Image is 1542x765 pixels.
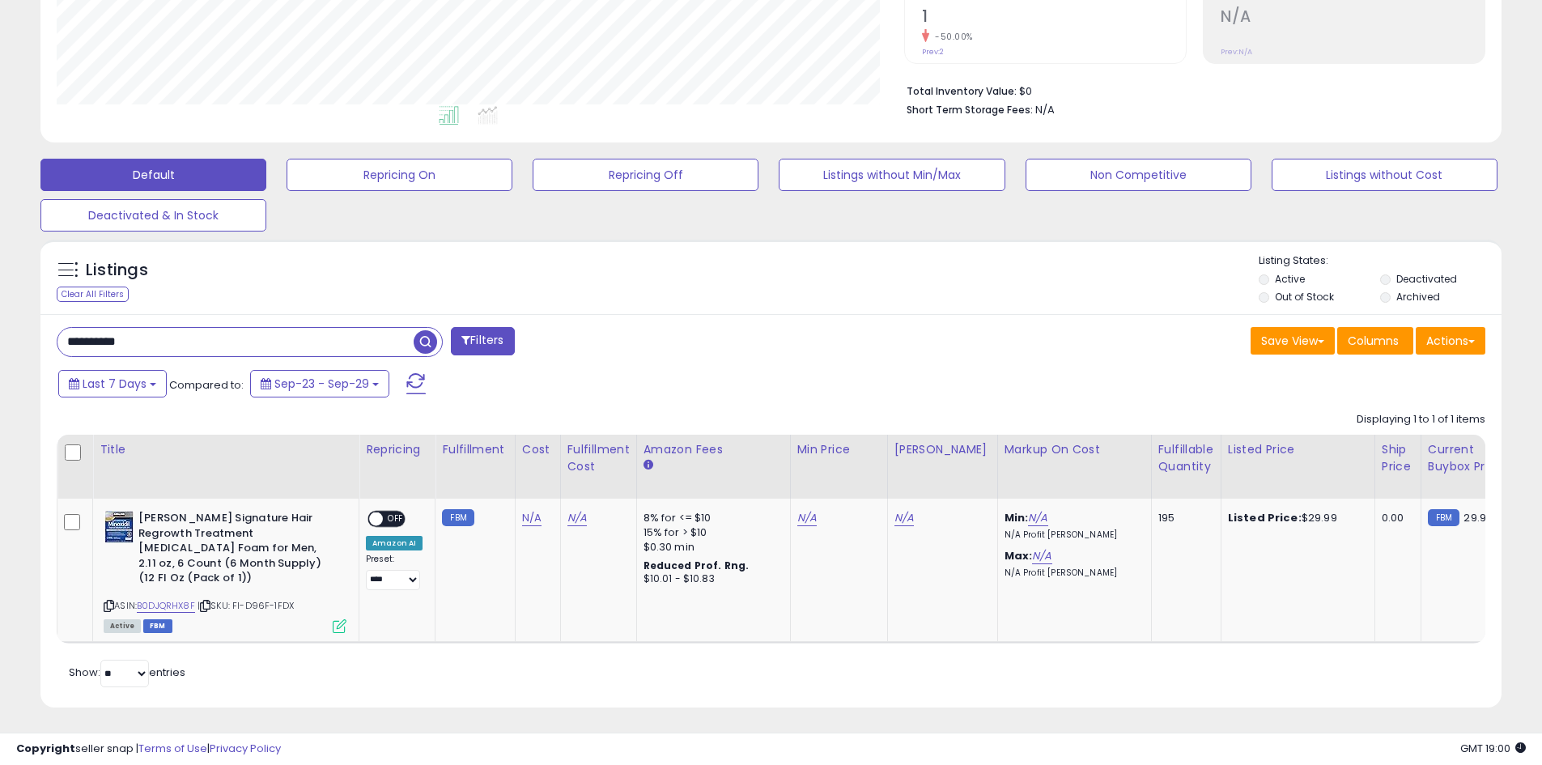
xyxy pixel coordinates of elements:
span: Last 7 Days [83,376,147,392]
span: All listings currently available for purchase on Amazon [104,619,141,633]
button: Deactivated & In Stock [40,199,266,232]
button: Last 7 Days [58,370,167,397]
b: Reduced Prof. Rng. [644,559,750,572]
div: ASIN: [104,511,346,631]
a: Terms of Use [138,741,207,756]
div: 0.00 [1382,511,1408,525]
div: Fulfillable Quantity [1158,441,1214,475]
small: FBM [1428,509,1459,526]
div: Amazon AI [366,536,423,550]
button: Listings without Min/Max [779,159,1005,191]
small: Prev: 2 [922,47,944,57]
li: $0 [907,80,1473,100]
b: [PERSON_NAME] Signature Hair Regrowth Treatment [MEDICAL_DATA] Foam for Men, 2.11 oz, 6 Count (6 ... [138,511,335,590]
span: Show: entries [69,665,185,680]
div: $29.99 [1228,511,1362,525]
div: $10.01 - $10.83 [644,572,778,586]
div: 15% for > $10 [644,525,778,540]
label: Active [1275,272,1305,286]
strong: Copyright [16,741,75,756]
small: Prev: N/A [1221,47,1252,57]
a: N/A [567,510,587,526]
span: 29.99 [1463,510,1493,525]
div: seller snap | | [16,742,281,757]
div: Markup on Cost [1005,441,1145,458]
button: Columns [1337,327,1413,355]
div: Amazon Fees [644,441,784,458]
img: 51rOh8ZV4lL._SL40_.jpg [104,511,134,543]
button: Repricing Off [533,159,758,191]
span: Compared to: [169,377,244,393]
div: Clear All Filters [57,287,129,302]
div: Current Buybox Price [1428,441,1511,475]
div: Fulfillment Cost [567,441,630,475]
a: N/A [1032,548,1051,564]
div: Displaying 1 to 1 of 1 items [1357,412,1485,427]
a: Privacy Policy [210,741,281,756]
button: Repricing On [287,159,512,191]
a: B0DJQRHX8F [137,599,195,613]
p: N/A Profit [PERSON_NAME] [1005,567,1139,579]
label: Out of Stock [1275,290,1334,304]
label: Archived [1396,290,1440,304]
div: 195 [1158,511,1209,525]
b: Total Inventory Value: [907,84,1017,98]
a: N/A [797,510,817,526]
a: N/A [1028,510,1047,526]
span: 2025-10-7 19:00 GMT [1460,741,1526,756]
button: Listings without Cost [1272,159,1497,191]
h2: 1 [922,7,1186,29]
h2: N/A [1221,7,1485,29]
small: Amazon Fees. [644,458,653,473]
button: Save View [1251,327,1335,355]
div: Title [100,441,352,458]
span: FBM [143,619,172,633]
b: Max: [1005,548,1033,563]
span: N/A [1035,102,1055,117]
div: Listed Price [1228,441,1368,458]
div: Cost [522,441,554,458]
div: Fulfillment [442,441,508,458]
button: Sep-23 - Sep-29 [250,370,389,397]
button: Default [40,159,266,191]
div: 8% for <= $10 [644,511,778,525]
div: Preset: [366,554,423,590]
span: | SKU: FI-D96F-1FDX [198,599,294,612]
h5: Listings [86,259,148,282]
b: Short Term Storage Fees: [907,103,1033,117]
div: Min Price [797,441,881,458]
a: N/A [894,510,914,526]
a: N/A [522,510,542,526]
p: N/A Profit [PERSON_NAME] [1005,529,1139,541]
div: Ship Price [1382,441,1414,475]
label: Deactivated [1396,272,1457,286]
span: Sep-23 - Sep-29 [274,376,369,392]
b: Min: [1005,510,1029,525]
small: FBM [442,509,474,526]
button: Filters [451,327,514,355]
button: Actions [1416,327,1485,355]
p: Listing States: [1259,253,1502,269]
span: Columns [1348,333,1399,349]
div: [PERSON_NAME] [894,441,991,458]
small: -50.00% [929,31,973,43]
div: Repricing [366,441,428,458]
th: The percentage added to the cost of goods (COGS) that forms the calculator for Min & Max prices. [997,435,1151,499]
div: $0.30 min [644,540,778,555]
button: Non Competitive [1026,159,1251,191]
b: Listed Price: [1228,510,1302,525]
span: OFF [383,512,409,526]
